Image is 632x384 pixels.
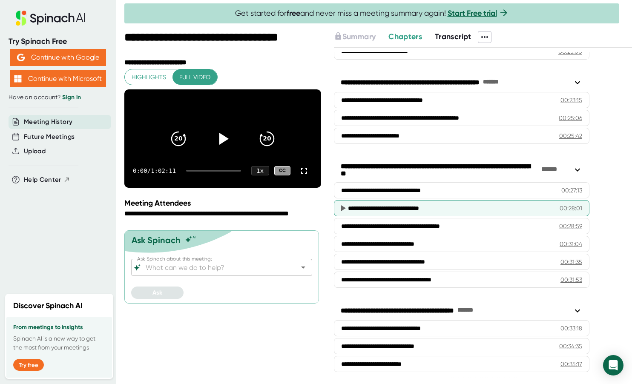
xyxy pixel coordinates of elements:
[10,70,106,87] button: Continue with Microsoft
[144,261,284,273] input: What can we do to help?
[235,9,509,18] span: Get started for and never miss a meeting summary again!
[560,96,582,104] div: 00:23:15
[9,94,107,101] div: Have an account?
[561,186,582,195] div: 00:27:13
[24,146,46,156] button: Upload
[172,69,217,85] button: Full video
[560,240,582,248] div: 00:31:04
[131,287,184,299] button: Ask
[152,289,162,296] span: Ask
[559,342,582,350] div: 00:34:35
[342,32,376,41] span: Summary
[274,166,290,176] div: CC
[24,132,75,142] button: Future Meetings
[560,258,582,266] div: 00:31:35
[560,360,582,368] div: 00:35:17
[133,167,176,174] div: 0:00 / 1:02:11
[388,32,422,41] span: Chapters
[435,32,471,41] span: Transcript
[559,132,582,140] div: 00:25:42
[560,324,582,332] div: 00:33:18
[559,114,582,122] div: 00:25:06
[24,175,61,185] span: Help Center
[179,72,210,83] span: Full video
[132,235,181,245] div: Ask Spinach
[559,222,582,230] div: 00:28:59
[124,198,323,208] div: Meeting Attendees
[10,49,106,66] button: Continue with Google
[13,334,105,352] p: Spinach AI is a new way to get the most from your meetings
[9,37,107,46] div: Try Spinach Free
[448,9,497,18] a: Start Free trial
[435,31,471,43] button: Transcript
[603,355,623,375] div: Open Intercom Messenger
[24,117,72,127] button: Meeting History
[13,324,105,331] h3: From meetings to insights
[13,359,44,371] button: Try free
[287,9,300,18] b: free
[132,72,166,83] span: Highlights
[297,261,309,273] button: Open
[125,69,173,85] button: Highlights
[13,300,83,312] h2: Discover Spinach AI
[388,31,422,43] button: Chapters
[62,94,81,101] a: Sign in
[334,31,388,43] div: Upgrade to access
[17,54,25,61] img: Aehbyd4JwY73AAAAAElFTkSuQmCC
[24,175,70,185] button: Help Center
[251,166,269,175] div: 1 x
[560,204,582,212] div: 00:28:01
[334,31,376,43] button: Summary
[560,275,582,284] div: 00:31:53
